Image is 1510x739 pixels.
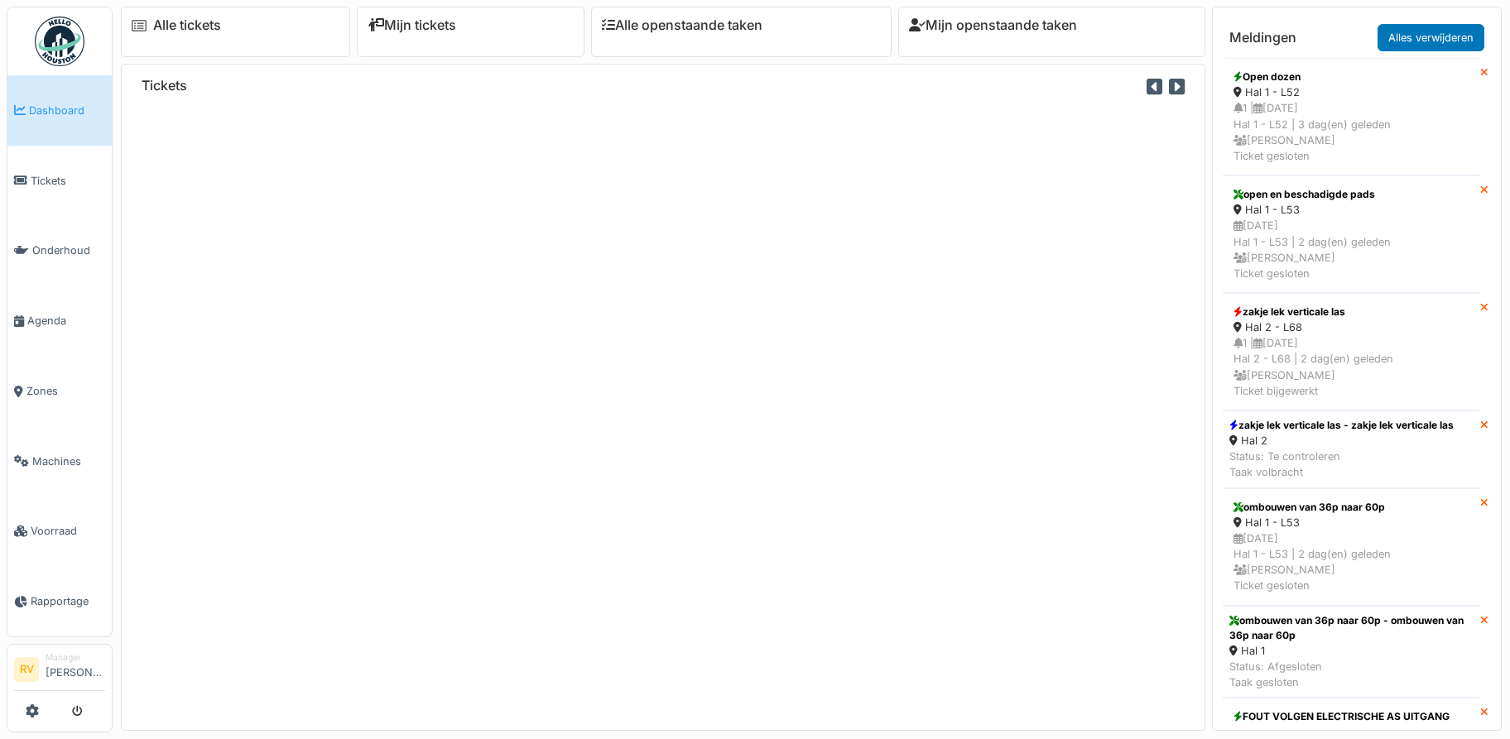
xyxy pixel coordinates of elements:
h6: Tickets [142,78,187,94]
a: Dashboard [7,75,112,146]
div: ombouwen van 36p naar 60p - ombouwen van 36p naar 60p [1229,613,1474,643]
a: ombouwen van 36p naar 60p - ombouwen van 36p naar 60p Hal 1 Status: AfgeslotenTaak gesloten [1223,606,1480,698]
img: Badge_color-CXgf-gQk.svg [35,17,84,66]
a: zakje lek verticale las Hal 2 - L68 1 |[DATE]Hal 2 - L68 | 2 dag(en) geleden [PERSON_NAME]Ticket ... [1223,293,1480,410]
a: Mijn openstaande taken [909,17,1077,33]
a: Voorraad [7,497,112,567]
div: Open dozen [1233,70,1469,84]
div: Manager [46,651,105,664]
span: Onderhoud [32,242,105,258]
div: Hal 2 - L68 [1233,319,1469,335]
a: open en beschadigde pads Hal 1 - L53 [DATE]Hal 1 - L53 | 2 dag(en) geleden [PERSON_NAME]Ticket ge... [1223,175,1480,293]
a: Open dozen Hal 1 - L52 1 |[DATE]Hal 1 - L52 | 3 dag(en) geleden [PERSON_NAME]Ticket gesloten [1223,58,1480,175]
div: open en beschadigde pads [1233,187,1469,202]
div: ombouwen van 36p naar 60p [1233,500,1469,515]
a: Onderhoud [7,216,112,286]
a: Alle tickets [153,17,221,33]
div: Status: Afgesloten Taak gesloten [1229,659,1474,690]
div: Hal 1 - L53 [1233,515,1469,530]
div: Hal 1 [1229,643,1474,659]
div: Status: Te controleren Taak volbracht [1229,449,1454,480]
span: Zones [26,383,105,399]
span: Dashboard [29,103,105,118]
a: RV Manager[PERSON_NAME] [14,651,105,691]
div: 1 | [DATE] Hal 1 - L52 | 3 dag(en) geleden [PERSON_NAME] Ticket gesloten [1233,100,1469,164]
a: Zones [7,356,112,426]
span: Tickets [31,173,105,189]
span: Machines [32,453,105,469]
div: Hal 1 - L52 [1233,84,1469,100]
div: [DATE] Hal 1 - L53 | 2 dag(en) geleden [PERSON_NAME] Ticket gesloten [1233,530,1469,594]
a: zakje lek verticale las - zakje lek verticale las Hal 2 Status: Te controlerenTaak volbracht [1223,410,1480,488]
a: Alles verwijderen [1378,24,1484,51]
span: Rapportage [31,593,105,609]
div: [DATE] Hal 1 - L53 | 2 dag(en) geleden [PERSON_NAME] Ticket gesloten [1233,218,1469,281]
li: [PERSON_NAME] [46,651,105,687]
h6: Meldingen [1229,30,1296,46]
a: Machines [7,426,112,497]
a: Alle openstaande taken [602,17,762,33]
a: Mijn tickets [368,17,456,33]
div: FOUT VOLGEN ELECTRISCHE AS UITGANG PAKJE [1233,709,1469,739]
a: Tickets [7,146,112,216]
div: zakje lek verticale las - zakje lek verticale las [1229,418,1454,433]
span: Voorraad [31,523,105,539]
div: 1 | [DATE] Hal 2 - L68 | 2 dag(en) geleden [PERSON_NAME] Ticket bijgewerkt [1233,335,1469,399]
a: Rapportage [7,566,112,636]
li: RV [14,657,39,682]
div: Hal 2 [1229,433,1454,449]
a: Agenda [7,286,112,356]
span: Agenda [27,313,105,329]
div: zakje lek verticale las [1233,305,1469,319]
div: Hal 1 - L53 [1233,202,1469,218]
a: ombouwen van 36p naar 60p Hal 1 - L53 [DATE]Hal 1 - L53 | 2 dag(en) geleden [PERSON_NAME]Ticket g... [1223,488,1480,606]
